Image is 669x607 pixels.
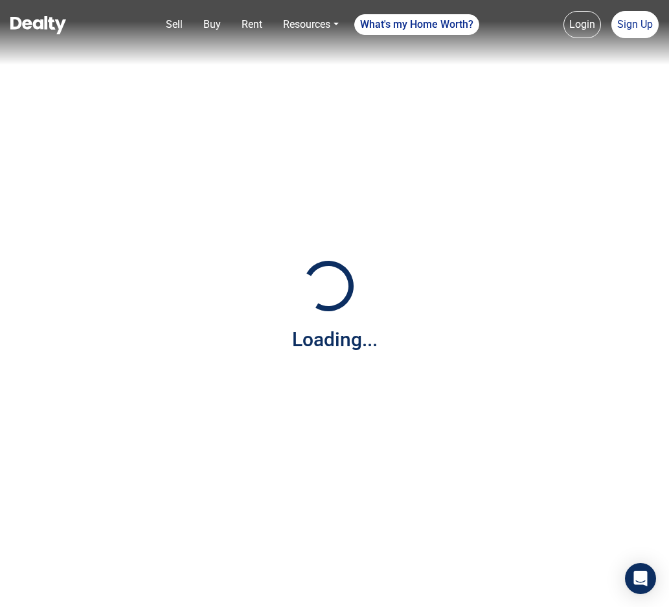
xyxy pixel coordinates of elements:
a: Rent [236,12,267,38]
a: Login [563,11,601,38]
a: What's my Home Worth? [354,14,479,35]
img: Dealty - Buy, Sell & Rent Homes [10,16,66,34]
a: Buy [198,12,226,38]
a: Sell [161,12,188,38]
a: Resources [278,12,343,38]
div: Open Intercom Messenger [625,563,656,594]
div: Loading... [292,325,378,354]
a: Sign Up [611,11,659,38]
img: Loading [296,254,361,318]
